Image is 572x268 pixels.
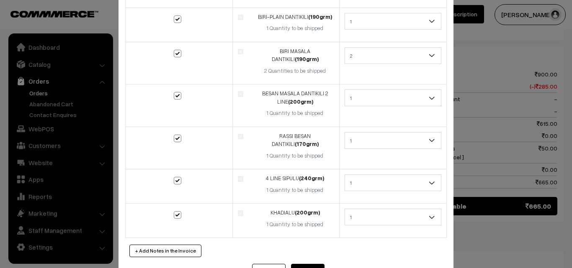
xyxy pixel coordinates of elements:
[295,140,319,147] strong: (170grm)
[345,133,441,148] span: 1
[238,210,243,216] img: product.jpg
[238,15,243,20] img: product.jpg
[256,67,334,75] div: 2 Quantities to be shipped
[345,132,441,149] span: 1
[256,174,334,183] div: 4 LINE SIPULU
[345,47,441,64] span: 2
[345,14,441,29] span: 1
[256,13,334,21] div: BIRI-PLAIN DANTIKILI
[288,98,313,105] strong: (200grm)
[295,56,319,62] strong: (190grm)
[238,49,243,54] img: product.jpg
[238,176,243,181] img: product.jpg
[256,109,334,117] div: 1 Quantity to be shipped
[295,209,320,216] strong: (200grm)
[256,24,334,33] div: 1 Quantity to be shipped
[256,152,334,160] div: 1 Quantity to be shipped
[299,175,324,181] strong: (240grm)
[256,89,334,106] div: BESAN MASALA DANTIKILI 2 LINE
[345,174,441,191] span: 1
[345,89,441,106] span: 1
[238,134,243,139] img: product.jpg
[129,245,201,257] button: + Add Notes in the Invoice
[345,209,441,225] span: 1
[345,91,441,105] span: 1
[345,210,441,225] span: 1
[256,186,334,194] div: 1 Quantity to be shipped
[238,91,243,97] img: product.jpg
[256,132,334,148] div: RASSI BESAN DANTIKILI
[256,220,334,229] div: 1 Quantity to be shipped
[256,209,334,217] div: KHADIALU
[345,176,441,190] span: 1
[345,13,441,30] span: 1
[256,47,334,64] div: BIRI MASALA DANTIKILI
[308,13,332,20] strong: (190grm)
[345,48,441,63] span: 2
